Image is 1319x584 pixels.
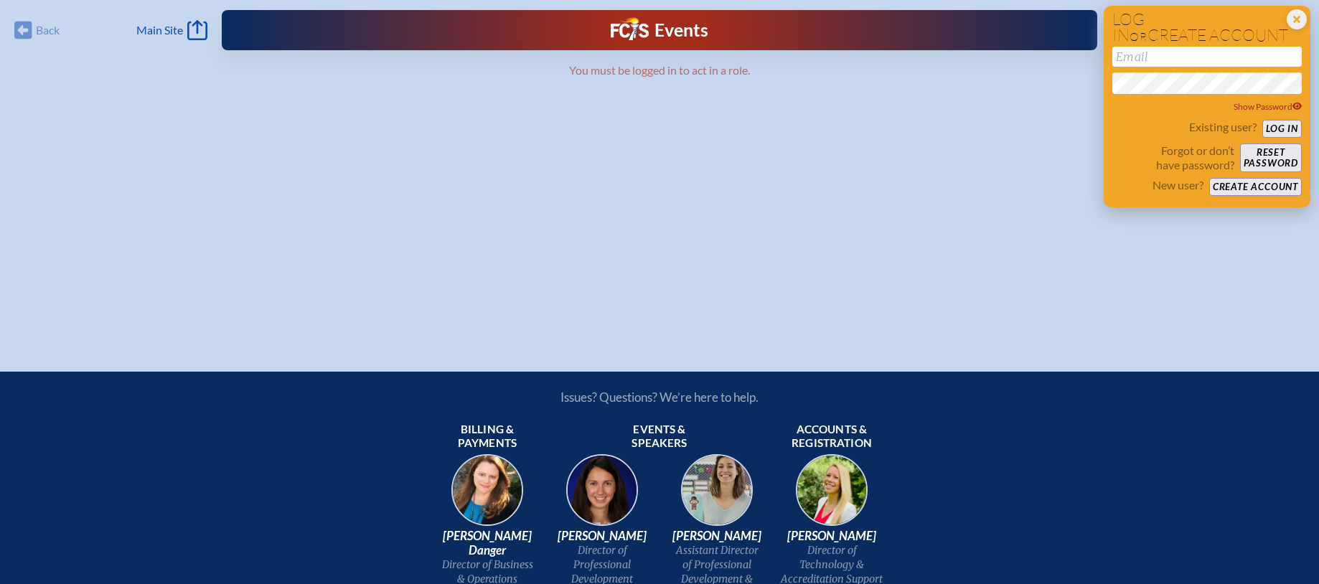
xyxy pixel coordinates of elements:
img: b1ee34a6-5a78-4519-85b2-7190c4823173 [786,450,878,542]
button: Create account [1209,178,1302,196]
div: FCIS Events — Future ready [464,17,855,43]
a: Main Site [136,20,207,40]
a: FCIS LogoEvents [611,17,708,43]
span: Show Password [1234,101,1302,112]
p: New user? [1153,178,1203,192]
img: Florida Council of Independent Schools [611,17,648,40]
span: [PERSON_NAME] [665,529,769,543]
button: Log in [1262,120,1302,138]
span: [PERSON_NAME] [780,529,883,543]
p: You must be logged in to act in a role. [281,63,1038,77]
span: Main Site [136,23,183,37]
h1: Events [654,22,708,39]
h1: Log in create account [1112,11,1302,44]
p: Existing user? [1189,120,1257,134]
span: [PERSON_NAME] Danger [436,529,539,557]
span: Accounts & registration [780,423,883,451]
button: Resetpassword [1240,143,1302,172]
span: [PERSON_NAME] [550,529,654,543]
p: Forgot or don’t have password? [1112,143,1234,172]
img: 545ba9c4-c691-43d5-86fb-b0a622cbeb82 [671,450,763,542]
p: Issues? Questions? We’re here to help. [407,390,912,405]
span: or [1130,29,1147,44]
span: Billing & payments [436,423,539,451]
img: 9c64f3fb-7776-47f4-83d7-46a341952595 [441,450,533,542]
img: 94e3d245-ca72-49ea-9844-ae84f6d33c0f [556,450,648,542]
input: Email [1112,47,1302,67]
span: Events & speakers [608,423,711,451]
